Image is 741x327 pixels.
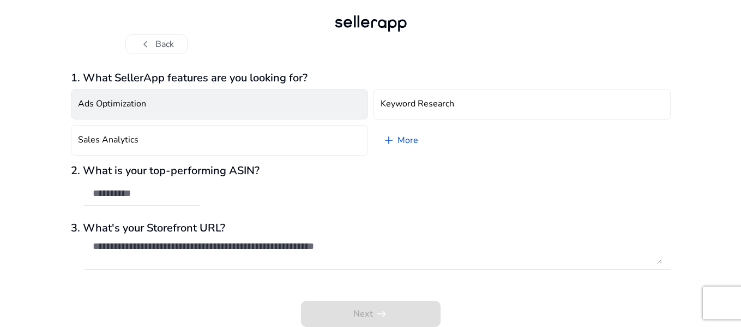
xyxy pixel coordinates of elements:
[78,99,146,109] h4: Ads Optimization
[71,125,368,156] button: Sales Analytics
[78,135,138,145] h4: Sales Analytics
[71,89,368,120] button: Ads Optimization
[373,89,671,120] button: Keyword Research
[381,99,454,109] h4: Keyword Research
[71,164,671,177] h3: 2. What is your top-performing ASIN?
[373,125,427,156] a: More
[71,72,671,85] h3: 1. What SellerApp features are you looking for?
[71,222,671,235] h3: 3. What's your Storefront URL?
[125,34,188,54] button: chevron_leftBack
[139,38,152,51] span: chevron_left
[382,134,395,147] span: add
